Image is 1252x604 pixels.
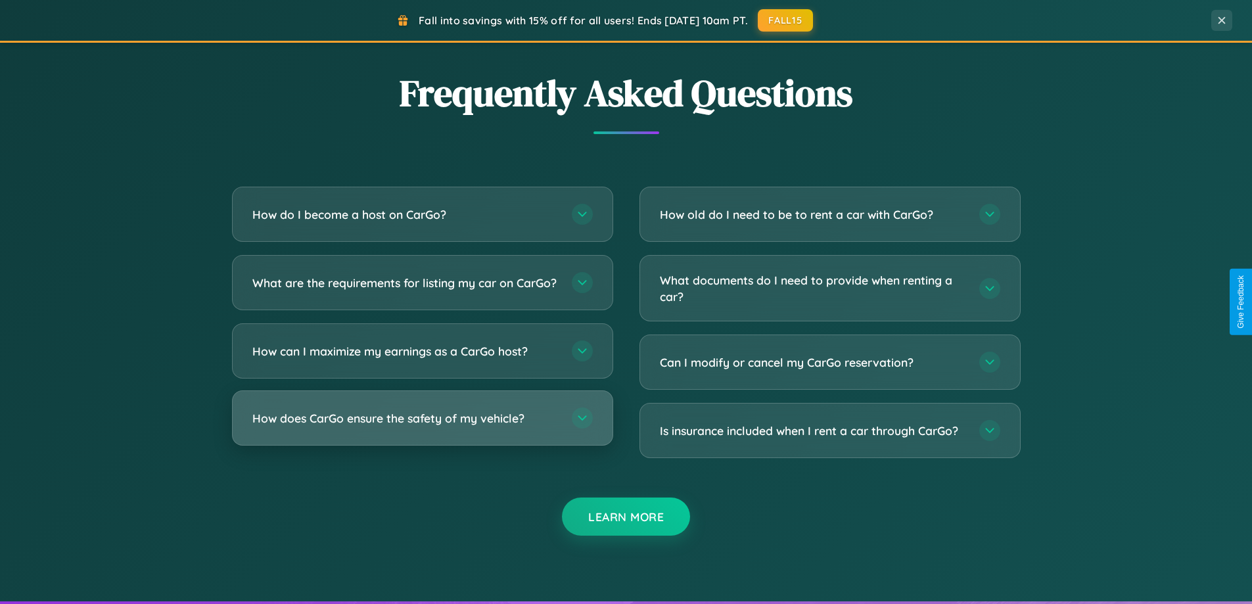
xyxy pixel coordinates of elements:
[660,272,966,304] h3: What documents do I need to provide when renting a car?
[562,498,690,536] button: Learn More
[252,410,559,427] h3: How does CarGo ensure the safety of my vehicle?
[758,9,813,32] button: FALL15
[419,14,748,27] span: Fall into savings with 15% off for all users! Ends [DATE] 10am PT.
[1236,275,1245,329] div: Give Feedback
[252,275,559,291] h3: What are the requirements for listing my car on CarGo?
[232,68,1021,118] h2: Frequently Asked Questions
[660,206,966,223] h3: How old do I need to be to rent a car with CarGo?
[660,354,966,371] h3: Can I modify or cancel my CarGo reservation?
[252,206,559,223] h3: How do I become a host on CarGo?
[252,343,559,360] h3: How can I maximize my earnings as a CarGo host?
[660,423,966,439] h3: Is insurance included when I rent a car through CarGo?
